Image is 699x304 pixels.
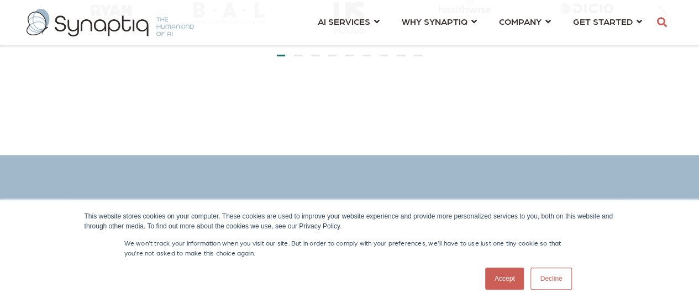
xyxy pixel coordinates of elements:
li: Page dot 6 [362,55,371,56]
span: WHY SYNAPTIQ [402,14,467,29]
a: GET STARTED [573,11,642,31]
li: Page dot 1 [277,55,285,56]
li: Page dot 2 [294,55,302,56]
li: Page dot 5 [345,55,354,56]
p: We won't track your information when you visit our site. But in order to comply with your prefere... [124,238,575,258]
iframe: Embedded CTA [283,72,416,100]
li: Page dot 3 [311,55,319,56]
li: Page dot 8 [397,55,405,56]
span: AI SERVICES [318,14,370,29]
a: COMPANY [499,11,551,31]
a: AI SERVICES [318,11,380,31]
nav: menu [307,3,653,42]
a: Decline [530,268,571,290]
span: GET STARTED [573,14,633,29]
a: Accept [485,268,524,290]
li: Page dot 4 [328,55,337,56]
div: This website stores cookies on your computer. These cookies are used to improve your website expe... [85,211,615,231]
img: synaptiq logo-2 [27,9,194,36]
li: Page dot 9 [414,55,422,56]
span: COMPANY [499,14,542,29]
li: Page dot 7 [380,55,388,56]
a: WHY SYNAPTIQ [402,11,477,31]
